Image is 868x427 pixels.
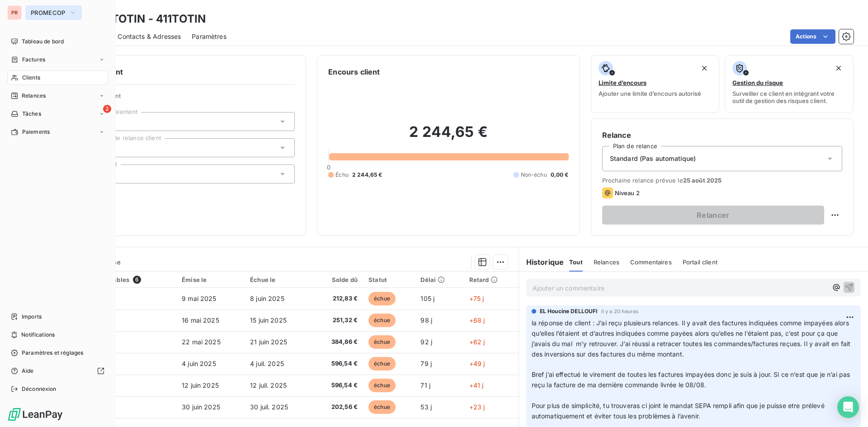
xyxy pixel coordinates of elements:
span: 384,86 € [317,338,358,347]
span: 30 juin 2025 [182,403,220,411]
span: échue [368,357,396,371]
button: Relancer [602,206,824,225]
span: 98 j [420,316,432,324]
span: PROMECOP [31,9,66,16]
div: Retard [469,276,513,283]
span: Déconnexion [22,385,57,393]
span: 15 juin 2025 [250,316,287,324]
span: échue [368,292,396,305]
h3: SARL TOTIN - 411TOTIN [80,11,206,27]
span: 202,56 € [317,403,358,412]
button: Limite d’encoursAjouter une limite d’encours autorisé [591,55,720,113]
span: Tableau de bord [22,38,64,46]
span: 596,54 € [317,359,358,368]
span: Factures [22,56,45,64]
div: Statut [368,276,410,283]
span: 53 j [420,403,432,411]
span: Contacts & Adresses [118,32,181,41]
span: 251,32 € [317,316,358,325]
span: Portail client [683,258,717,266]
span: 12 juil. 2025 [250,381,287,389]
span: 9 mai 2025 [182,295,217,302]
span: 71 j [420,381,430,389]
span: 12 juin 2025 [182,381,219,389]
a: Paramètres et réglages [7,346,108,360]
span: Paiements [22,128,50,136]
span: 212,83 € [317,294,358,303]
span: Bref j’ai effectué le virement de toutes les factures impayées donc je suis à jour. Si ce n’est q... [532,371,852,389]
span: Notifications [21,331,55,339]
h6: Encours client [328,66,380,77]
span: +23 j [469,403,485,411]
span: EL Houcine DELLOUFI [540,307,598,315]
span: 0,00 € [551,171,569,179]
div: PR [7,5,22,20]
div: Pièces comptables [73,276,171,284]
span: 25 août 2025 [683,177,722,184]
div: Échue le [250,276,307,283]
span: +62 j [469,338,485,346]
img: Logo LeanPay [7,407,63,422]
span: il y a 20 heures [601,309,638,314]
button: Actions [790,29,835,44]
span: la réponse de client : J’ai reçu plusieurs relances. Il y avait des factures indiquées comme impa... [532,319,853,358]
span: Clients [22,74,40,82]
span: 22 mai 2025 [182,338,221,346]
span: Propriétés Client [73,92,295,105]
span: échue [368,400,396,414]
div: Solde dû [317,276,358,283]
span: Relances [594,258,619,266]
span: échue [368,379,396,392]
span: 4 juin 2025 [182,360,216,367]
a: Imports [7,310,108,324]
span: 6 [133,276,141,284]
span: Ajouter une limite d’encours autorisé [599,90,701,97]
span: Tâches [22,110,41,118]
span: Standard (Pas automatique) [610,154,696,163]
div: Émise le [182,276,239,283]
span: Paramètres [192,32,226,41]
a: Tableau de bord [7,34,108,49]
span: 92 j [420,338,432,346]
span: Surveiller ce client en intégrant votre outil de gestion des risques client. [732,90,846,104]
span: 79 j [420,360,432,367]
span: 21 juin 2025 [250,338,287,346]
span: 596,54 € [317,381,358,390]
span: 8 juin 2025 [250,295,284,302]
span: Commentaires [630,258,672,266]
a: Relances [7,89,108,103]
span: Paramètres et réglages [22,349,83,357]
div: Open Intercom Messenger [837,396,859,418]
h6: Informations client [55,66,295,77]
span: +75 j [469,295,484,302]
span: +49 j [469,360,485,367]
span: Aide [22,367,34,375]
span: Imports [22,313,42,321]
h6: Historique [519,257,564,267]
h6: Relance [602,130,842,141]
span: +68 j [469,316,485,324]
h2: 2 244,65 € [328,123,568,150]
span: Limite d’encours [599,79,646,86]
span: 30 juil. 2025 [250,403,288,411]
a: 2Tâches [7,107,108,121]
span: Non-échu [521,171,547,179]
span: Pour plus de simplicité, tu trouveras ci joint le mandat SEPA rempli afin que je puisse etre prél... [532,402,826,420]
a: Clients [7,70,108,85]
span: Relances [22,92,46,100]
span: Prochaine relance prévue le [602,177,842,184]
span: 105 j [420,295,434,302]
span: Tout [569,258,583,266]
span: échue [368,335,396,349]
button: Gestion du risqueSurveiller ce client en intégrant votre outil de gestion des risques client. [725,55,854,113]
span: 16 mai 2025 [182,316,219,324]
span: +41 j [469,381,484,389]
a: Aide [7,364,108,378]
span: 0 [327,164,330,171]
div: Délai [420,276,458,283]
a: Paiements [7,125,108,139]
span: 2 [103,105,111,113]
span: 2 244,65 € [352,171,382,179]
span: Échu [335,171,349,179]
span: Niveau 2 [615,189,640,197]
